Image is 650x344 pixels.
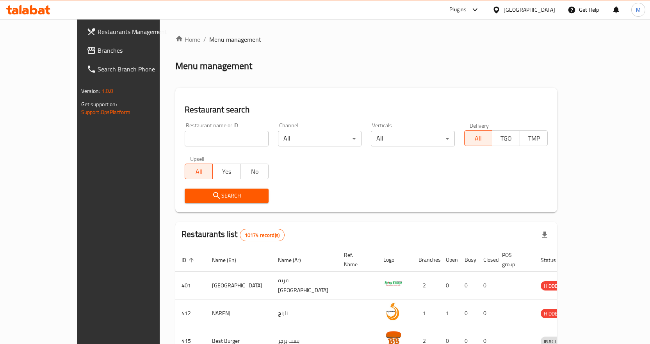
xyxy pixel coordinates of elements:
[458,248,477,272] th: Busy
[520,130,548,146] button: TMP
[203,35,206,44] li: /
[81,107,131,117] a: Support.OpsPlatform
[240,164,269,179] button: No
[80,41,186,60] a: Branches
[371,131,455,146] div: All
[175,35,557,44] nav: breadcrumb
[80,22,186,41] a: Restaurants Management
[191,191,262,201] span: Search
[212,164,240,179] button: Yes
[495,133,517,144] span: TGO
[206,299,272,327] td: NARENJ
[477,248,496,272] th: Closed
[458,299,477,327] td: 0
[175,272,206,299] td: 401
[190,156,205,161] label: Upsell
[182,255,196,265] span: ID
[477,272,496,299] td: 0
[182,228,285,241] h2: Restaurants list
[272,299,338,327] td: نارنج
[636,5,641,14] span: M
[377,248,412,272] th: Logo
[523,133,545,144] span: TMP
[412,272,440,299] td: 2
[383,302,403,321] img: NARENJ
[185,164,213,179] button: All
[412,248,440,272] th: Branches
[470,123,489,128] label: Delivery
[212,255,246,265] span: Name (En)
[102,86,114,96] span: 1.0.0
[98,46,180,55] span: Branches
[541,282,564,291] span: HIDDEN
[440,248,458,272] th: Open
[504,5,555,14] div: [GEOGRAPHIC_DATA]
[278,131,362,146] div: All
[541,309,564,318] span: HIDDEN
[81,86,100,96] span: Version:
[209,35,261,44] span: Menu management
[412,299,440,327] td: 1
[535,226,554,244] div: Export file
[216,166,237,177] span: Yes
[185,131,269,146] input: Search for restaurant name or ID..
[464,130,492,146] button: All
[80,60,186,78] a: Search Branch Phone
[440,272,458,299] td: 0
[244,166,265,177] span: No
[458,272,477,299] td: 0
[449,5,467,14] div: Plugins
[492,130,520,146] button: TGO
[240,229,285,241] div: Total records count
[344,250,368,269] span: Ref. Name
[188,166,210,177] span: All
[175,299,206,327] td: 412
[502,250,525,269] span: POS group
[440,299,458,327] td: 1
[468,133,489,144] span: All
[98,27,180,36] span: Restaurants Management
[175,60,252,72] h2: Menu management
[272,272,338,299] td: قرية [GEOGRAPHIC_DATA]
[541,255,566,265] span: Status
[240,232,284,239] span: 10174 record(s)
[175,35,200,44] a: Home
[477,299,496,327] td: 0
[185,189,269,203] button: Search
[383,274,403,294] img: Spicy Village
[206,272,272,299] td: [GEOGRAPHIC_DATA]
[98,64,180,74] span: Search Branch Phone
[278,255,311,265] span: Name (Ar)
[81,99,117,109] span: Get support on:
[185,104,548,116] h2: Restaurant search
